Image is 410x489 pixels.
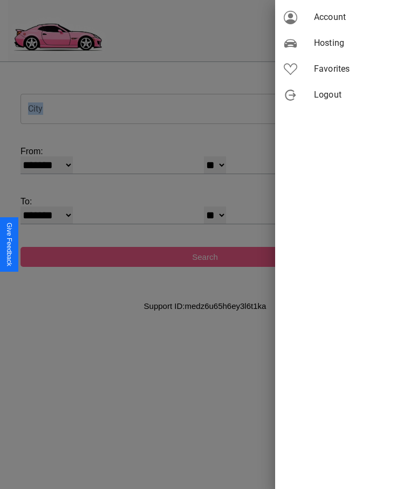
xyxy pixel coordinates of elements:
span: Hosting [314,37,401,50]
span: Favorites [314,63,401,75]
div: Favorites [275,56,410,82]
div: Hosting [275,30,410,56]
div: Logout [275,82,410,108]
span: Account [314,11,401,24]
div: Give Feedback [5,223,13,266]
div: Account [275,4,410,30]
span: Logout [314,88,401,101]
